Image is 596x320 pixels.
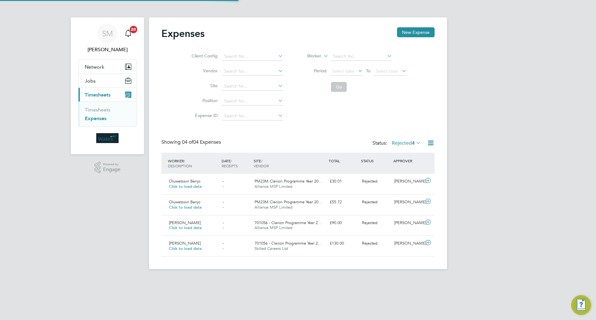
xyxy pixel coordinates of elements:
div: TOTAL [327,155,359,166]
span: - [223,199,224,205]
button: Network [79,60,136,74]
label: Site [190,83,218,88]
a: Powered byEngage [94,162,121,174]
span: / [231,158,232,163]
span: Engage [103,167,120,172]
span: Click to load data [169,225,202,230]
span: RECEIPTS [222,163,238,168]
span: Click to load data [169,184,202,189]
button: Engage Resource Center [571,295,591,315]
span: Alliance MSP Limited [255,205,292,210]
a: 20 [122,24,134,43]
span: 701056 - Clarion Programme Year 2… [255,220,322,225]
span: DESCRIPTION [168,163,192,168]
img: wates-logo-retina.png [96,133,119,143]
span: VENDOR [254,163,269,168]
span: Skilled Careers Ltd [255,246,288,251]
span: Select date [376,68,398,74]
span: Network [85,64,104,70]
div: Showing [161,139,222,146]
span: 4 [412,140,415,146]
button: Timesheets [79,88,136,101]
nav: Main navigation [71,17,144,154]
label: Position [190,98,218,103]
div: APPROVER [392,155,424,166]
div: £130.00 [327,238,359,249]
label: Period [299,68,327,74]
span: PM23M Clarion Programme Year 20… [255,199,323,205]
input: Search for... [222,52,283,61]
span: - [223,220,224,225]
input: Search for... [331,52,392,61]
span: [PERSON_NAME] [169,241,201,246]
h2: Expenses [161,27,205,40]
label: Worker [293,53,321,59]
span: Click to load data [169,246,202,251]
span: - [223,246,224,251]
span: - [223,225,224,230]
div: [PERSON_NAME] [392,197,424,207]
span: PM23M Clarion Programme Year 20… [255,178,323,184]
span: To [364,67,372,75]
input: Search for... [222,112,283,120]
span: Rejected [362,220,377,225]
a: Timesheets [85,107,111,113]
span: 20 [130,26,137,33]
div: £90.00 [327,218,359,228]
span: Suraj Meghani [78,46,137,53]
div: STATUS [359,155,392,166]
input: Search for... [222,97,283,106]
button: Go [331,82,347,92]
input: Search for... [222,67,283,76]
span: Rejected [362,178,377,184]
span: Alliance MSP Limited [255,184,292,189]
div: [PERSON_NAME] [392,238,424,249]
span: Timesheets [85,92,111,98]
div: WORKER [166,155,220,171]
div: £55.72 [327,197,359,207]
span: 701056 - Clarion Programme Year 2… [255,241,322,246]
span: Powered by [103,162,120,167]
span: Alliance MSP Limited [255,225,292,230]
input: Search for... [222,82,283,91]
span: SM [102,29,113,38]
span: Oluwatosin Banjo [169,199,201,205]
div: Status: [372,139,422,148]
button: New Expense [397,27,435,37]
span: Click to load data [169,205,202,210]
span: / [261,158,262,163]
label: Vendor [190,68,218,74]
span: - [223,241,224,246]
span: [PERSON_NAME] [169,220,201,225]
label: Client Config [190,53,218,59]
button: Jobs [79,74,136,88]
div: £30.01 [327,176,359,187]
div: Timesheets [79,101,136,127]
div: [PERSON_NAME] [392,218,424,228]
span: Jobs [85,78,96,84]
a: SM[PERSON_NAME] [78,24,137,53]
span: - [223,178,224,184]
a: Go to home page [78,133,137,143]
a: Expenses [85,115,106,121]
span: / [184,158,185,163]
label: Expense ID [190,113,218,118]
div: [PERSON_NAME] [392,176,424,187]
span: Select date [332,68,354,74]
div: DATE [220,155,252,171]
span: 04 Expenses [182,139,221,145]
span: Rejected [362,241,377,246]
span: Oluwatosin Banjo [169,178,201,184]
span: 04 of [182,139,193,145]
span: Rejected [362,199,377,205]
span: - [223,205,224,210]
div: SITE [252,155,327,171]
label: Rejected [392,140,421,146]
span: - [223,184,224,189]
